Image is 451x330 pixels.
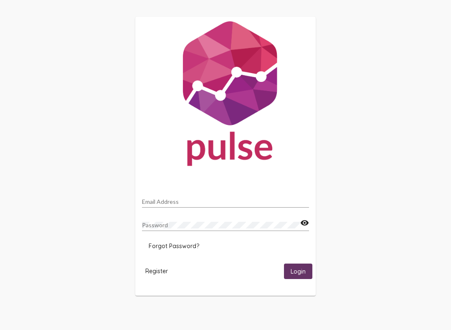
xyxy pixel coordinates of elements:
[149,242,199,250] span: Forgot Password?
[300,218,309,228] mat-icon: visibility
[291,268,306,275] span: Login
[145,267,168,275] span: Register
[284,264,312,279] button: Login
[142,239,206,254] button: Forgot Password?
[135,17,316,175] img: Pulse For Good Logo
[139,264,175,279] button: Register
